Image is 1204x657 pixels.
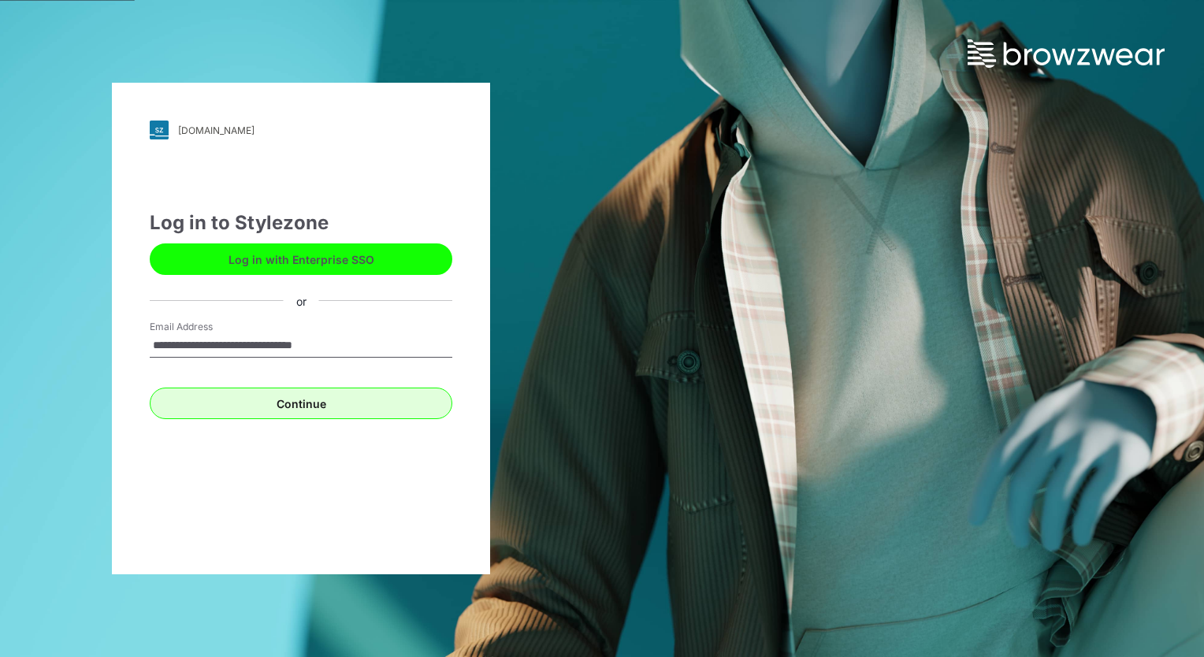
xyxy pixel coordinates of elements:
button: Continue [150,388,452,419]
img: svg+xml;base64,PHN2ZyB3aWR0aD0iMjgiIGhlaWdodD0iMjgiIHZpZXdCb3g9IjAgMCAyOCAyOCIgZmlsbD0ibm9uZSIgeG... [150,121,169,139]
div: [DOMAIN_NAME] [178,124,255,136]
a: [DOMAIN_NAME] [150,121,452,139]
div: or [284,292,319,309]
button: Log in with Enterprise SSO [150,243,452,275]
label: Email Address [150,320,260,334]
div: Log in to Stylezone [150,209,452,237]
img: browzwear-logo.73288ffb.svg [968,39,1165,68]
